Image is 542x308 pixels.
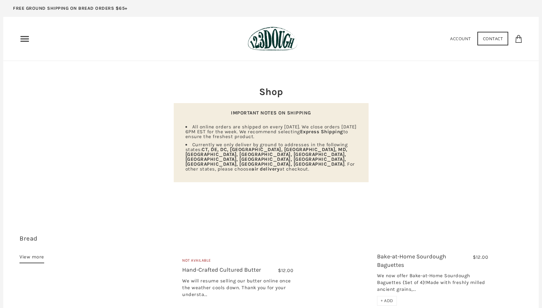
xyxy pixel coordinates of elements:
h2: Shop [174,85,369,99]
strong: CT, DE, DC, [GEOGRAPHIC_DATA], [GEOGRAPHIC_DATA], MD, [GEOGRAPHIC_DATA], [GEOGRAPHIC_DATA], [GEOG... [185,147,347,167]
p: FREE GROUND SHIPPING ON BREAD ORDERS $65+ [13,5,128,12]
a: Bread [19,235,38,242]
a: Contact [477,32,509,45]
strong: air delivery [251,166,280,172]
span: All online orders are shipped on every [DATE]. We close orders [DATE] 6PM EST for the week. We re... [185,124,357,139]
a: Account [450,36,471,41]
div: Not Available [182,257,293,266]
strong: IMPORTANT NOTES ON SHIPPING [231,110,311,116]
div: We now offer Bake-at-Home Sourdough Baguettes (Set of 4)!Made with freshly milled ancient grains,... [377,272,488,296]
a: Bake-at-Home Sourdough Baguettes [377,253,446,268]
div: We will resume selling our butter online once the weather cools down. Thank you for your understa... [182,278,293,301]
strong: Express Shipping [300,129,343,135]
nav: Primary [19,34,30,44]
span: $12.00 [473,254,488,260]
img: 123Dough Bakery [248,27,297,51]
span: Currently we only deliver by ground to addresses in the following states: . For other states, ple... [185,142,355,172]
a: FREE GROUND SHIPPING ON BREAD ORDERS $65+ [3,3,137,17]
a: View more [19,253,44,263]
h3: 12 items [19,234,103,253]
div: + ADD [377,296,397,306]
a: Hand-Crafted Cultured Butter [182,266,261,273]
span: $12.00 [278,267,293,273]
span: + ADD [381,298,393,303]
